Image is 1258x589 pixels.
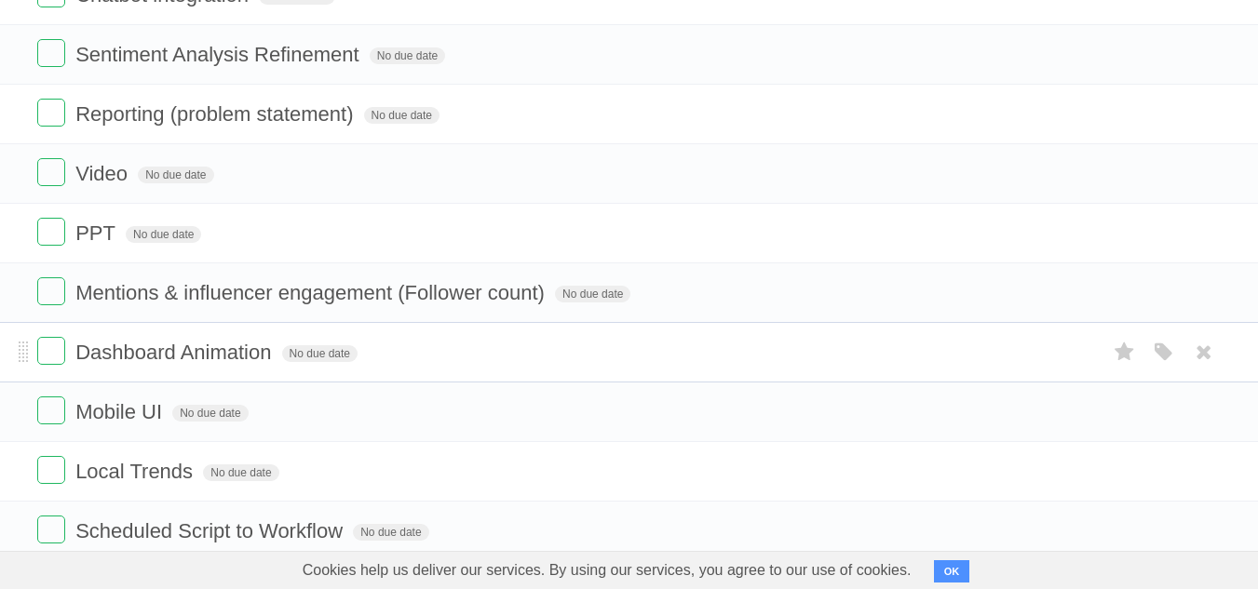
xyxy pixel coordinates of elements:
label: Done [37,396,65,424]
label: Done [37,99,65,127]
span: No due date [172,405,248,422]
label: Star task [1107,337,1143,368]
label: Done [37,456,65,484]
label: Done [37,158,65,186]
label: Done [37,337,65,365]
label: Done [37,515,65,543]
span: Reporting (problem statement) [75,102,358,126]
button: OK [934,560,970,582]
label: Done [37,277,65,305]
label: Done [37,39,65,67]
span: Cookies help us deliver our services. By using our services, you agree to our use of cookies. [284,552,930,589]
span: No due date [364,107,440,124]
span: PPT [75,221,120,245]
span: Mobile UI [75,400,167,423]
label: Done [37,218,65,246]
span: Video [75,162,132,185]
span: Sentiment Analysis Refinement [75,43,364,66]
span: No due date [555,286,630,302]
span: Dashboard Animation [75,341,276,364]
span: No due date [138,167,213,183]
span: No due date [203,464,278,481]
span: Local Trends [75,460,197,483]
span: Scheduled Script to Workflow [75,519,347,542]
span: No due date [370,47,445,64]
span: No due date [282,345,358,362]
span: No due date [126,226,201,243]
span: No due date [353,524,428,541]
span: Mentions & influencer engagement (Follower count) [75,281,549,304]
